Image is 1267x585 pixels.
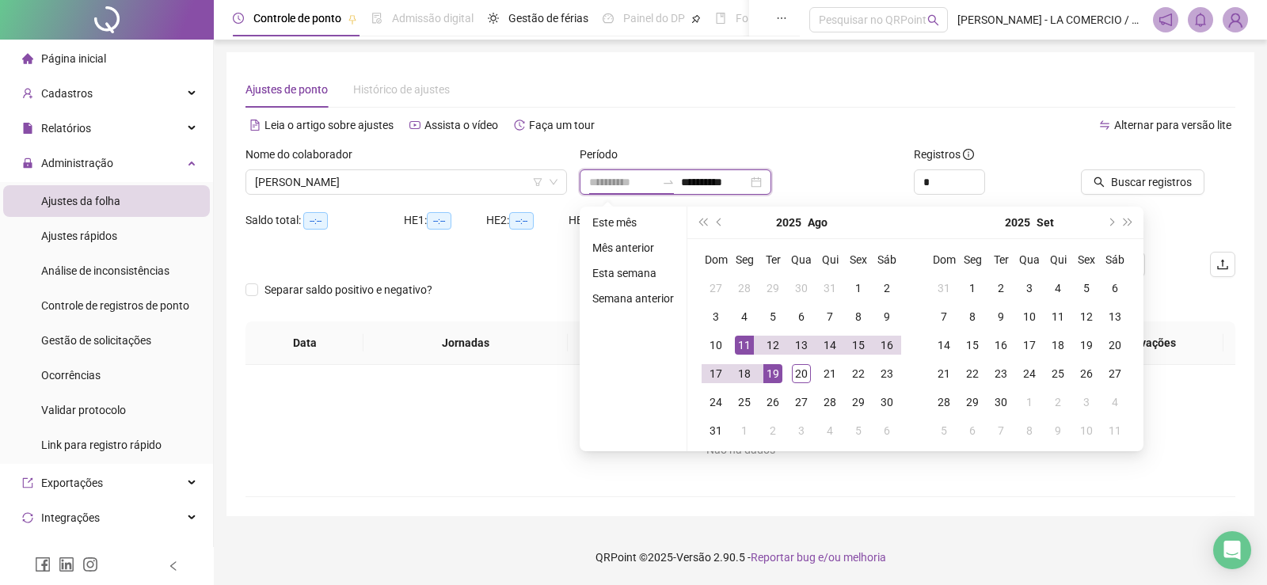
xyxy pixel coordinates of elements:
[958,359,987,388] td: 2025-09-22
[1048,307,1067,326] div: 11
[877,307,896,326] div: 9
[991,393,1010,412] div: 30
[877,393,896,412] div: 30
[1114,119,1231,131] span: Alternar para versão lite
[987,416,1015,445] td: 2025-10-07
[1213,531,1251,569] div: Open Intercom Messenger
[568,321,694,365] th: Entrada 1
[427,212,451,230] span: --:--
[787,302,816,331] td: 2025-08-06
[586,289,680,308] li: Semana anterior
[844,359,873,388] td: 2025-08-22
[371,13,382,24] span: file-done
[787,245,816,274] th: Qua
[1094,177,1105,188] span: search
[1072,388,1101,416] td: 2025-10-03
[41,299,189,312] span: Controle de registros de ponto
[245,83,328,96] span: Ajustes de ponto
[816,416,844,445] td: 2025-09-04
[1072,245,1101,274] th: Sex
[934,393,953,412] div: 28
[1044,245,1072,274] th: Qui
[41,546,105,559] span: Acesso à API
[392,12,474,25] span: Admissão digital
[873,416,901,445] td: 2025-09-06
[792,421,811,440] div: 3
[735,336,754,355] div: 11
[1048,364,1067,383] div: 25
[35,557,51,572] span: facebook
[730,245,759,274] th: Seg
[963,279,982,298] div: 1
[715,13,726,24] span: book
[363,321,568,365] th: Jornadas
[849,279,868,298] div: 1
[706,421,725,440] div: 31
[958,331,987,359] td: 2025-09-15
[751,551,886,564] span: Reportar bug e/ou melhoria
[820,393,839,412] div: 28
[877,421,896,440] div: 6
[41,404,126,416] span: Validar protocolo
[1101,207,1119,238] button: next-year
[763,307,782,326] div: 5
[816,302,844,331] td: 2025-08-07
[691,14,701,24] span: pushpin
[820,336,839,355] div: 14
[1020,421,1039,440] div: 8
[792,364,811,383] div: 20
[759,416,787,445] td: 2025-09-02
[1044,302,1072,331] td: 2025-09-11
[877,279,896,298] div: 2
[662,176,675,188] span: swap-right
[623,12,685,25] span: Painel do DP
[676,551,711,564] span: Versão
[533,177,542,187] span: filter
[987,245,1015,274] th: Ter
[759,245,787,274] th: Ter
[41,230,117,242] span: Ajustes rápidos
[873,331,901,359] td: 2025-08-16
[763,393,782,412] div: 26
[844,274,873,302] td: 2025-08-01
[264,441,1216,458] div: Não há dados
[1077,421,1096,440] div: 10
[963,421,982,440] div: 6
[22,123,33,134] span: file
[820,364,839,383] div: 21
[168,560,179,572] span: left
[509,212,534,230] span: --:--
[706,336,725,355] div: 10
[987,388,1015,416] td: 2025-09-30
[702,245,730,274] th: Dom
[59,557,74,572] span: linkedin
[849,336,868,355] div: 15
[22,88,33,99] span: user-add
[1015,388,1044,416] td: 2025-10-01
[1020,279,1039,298] div: 3
[603,13,614,24] span: dashboard
[820,307,839,326] div: 7
[991,364,1010,383] div: 23
[934,336,953,355] div: 14
[1048,421,1067,440] div: 9
[877,364,896,383] div: 23
[787,388,816,416] td: 2025-08-27
[927,14,939,26] span: search
[1105,307,1124,326] div: 13
[233,13,244,24] span: clock-circle
[763,336,782,355] div: 12
[706,307,725,326] div: 3
[991,279,1010,298] div: 2
[706,364,725,383] div: 17
[958,274,987,302] td: 2025-09-01
[1077,336,1096,355] div: 19
[1077,307,1096,326] div: 12
[849,421,868,440] div: 5
[963,393,982,412] div: 29
[409,120,420,131] span: youtube
[730,331,759,359] td: 2025-08-11
[877,336,896,355] div: 16
[1101,416,1129,445] td: 2025-10-11
[549,177,558,187] span: down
